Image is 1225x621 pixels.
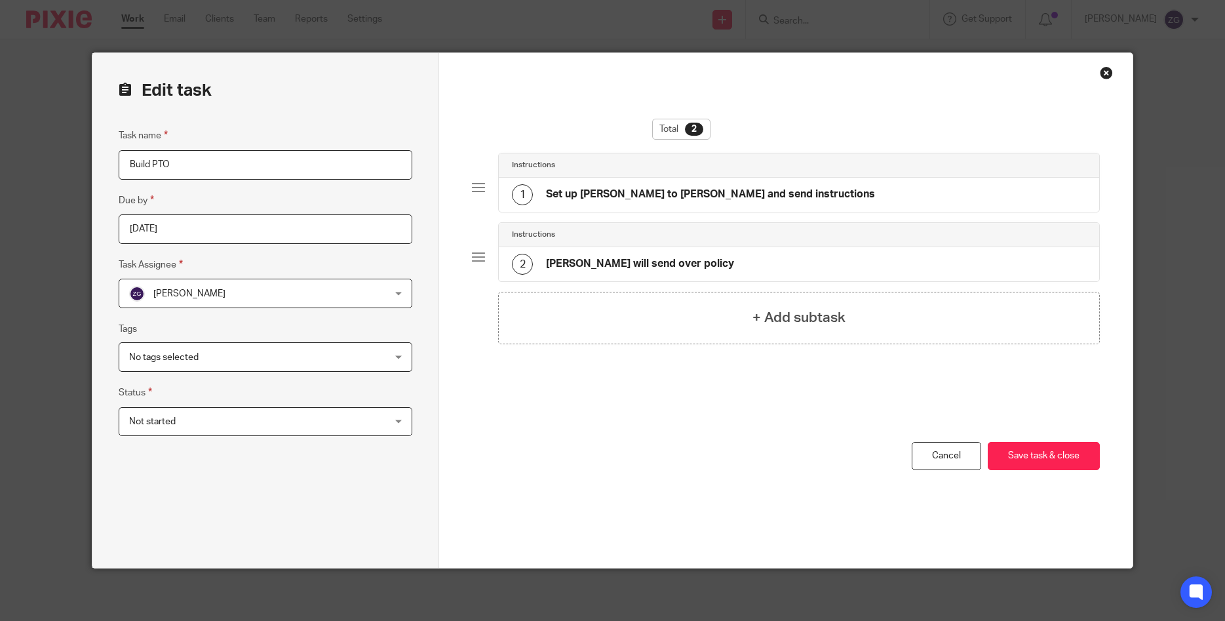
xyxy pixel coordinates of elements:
[119,323,137,336] label: Tags
[512,184,533,205] div: 1
[119,193,154,208] label: Due by
[912,442,981,470] a: Cancel
[129,286,145,302] img: svg%3E
[119,79,412,102] h2: Edit task
[119,214,412,244] input: Pick a date
[153,289,225,298] span: [PERSON_NAME]
[685,123,703,136] div: 2
[512,160,555,170] h4: Instructions
[652,119,710,140] div: Total
[119,385,152,400] label: Status
[512,254,533,275] div: 2
[129,353,199,362] span: No tags selected
[752,308,846,328] h4: + Add subtask
[546,188,875,201] h4: Set up [PERSON_NAME] to [PERSON_NAME] and send instructions
[129,417,176,426] span: Not started
[119,257,183,272] label: Task Assignee
[119,128,168,143] label: Task name
[1100,66,1113,79] div: Close this dialog window
[988,442,1100,470] button: Save task & close
[546,257,734,271] h4: [PERSON_NAME] will send over policy
[512,230,555,240] h4: Instructions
